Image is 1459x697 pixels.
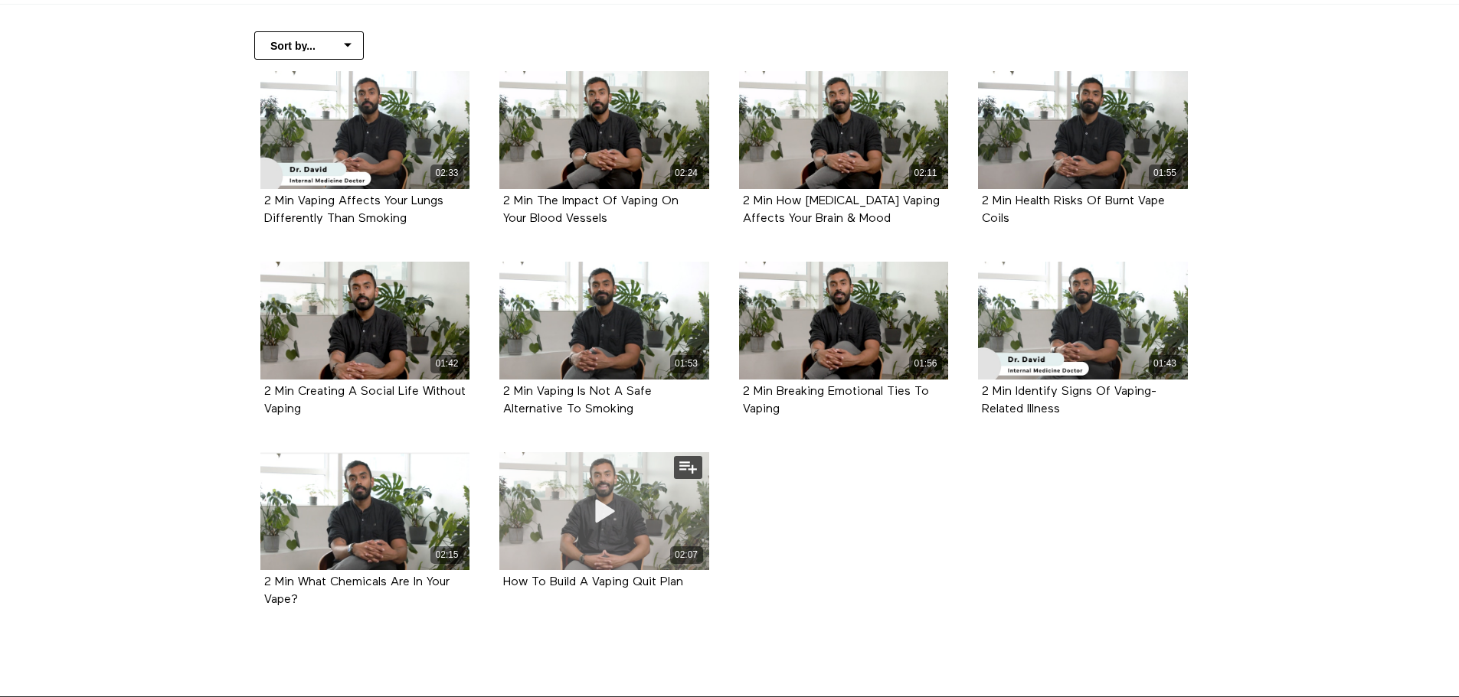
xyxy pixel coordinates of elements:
[499,452,709,570] a: How To Build A Vaping Quit Plan 02:07
[982,195,1165,225] strong: 2 Min Health Risks Of Burnt Vape Coils
[743,386,929,415] a: 2 Min Breaking Emotional Ties To Vaping
[499,262,709,379] a: 2 Min Vaping Is Not A Safe Alternative To Smoking 01:53
[982,195,1165,224] a: 2 Min Health Risks Of Burnt Vape Coils
[430,546,463,564] div: 02:15
[978,71,1188,189] a: 2 Min Health Risks Of Burnt Vape Coils 01:55
[743,386,929,415] strong: 2 Min Breaking Emotional Ties To Vaping
[1149,164,1182,182] div: 01:55
[503,386,652,415] strong: 2 Min Vaping Is Not A Safe Alternative To Smoking
[503,576,683,588] a: How To Build A Vaping Quit Plan
[743,195,940,225] strong: 2 Min How Nicotine Vaping Affects Your Brain & Mood
[503,386,652,415] a: 2 Min Vaping Is Not A Safe Alternative To Smoking
[264,386,466,415] a: 2 Min Creating A Social Life Without Vaping
[503,576,683,588] strong: How To Build A Vaping Quit Plan
[264,576,450,605] a: 2 Min What Chemicals Are In Your Vape?
[982,386,1156,415] strong: 2 Min Identify Signs Of Vaping-Related Illness
[430,355,463,373] div: 01:42
[260,452,470,570] a: 2 Min What Chemicals Are In Your Vape? 02:15
[674,456,702,479] button: Add to my list
[260,71,470,189] a: 2 Min Vaping Affects Your Lungs Differently Than Smoking 02:33
[503,195,679,224] a: 2 Min The Impact Of Vaping On Your Blood Vessels
[670,355,703,373] div: 01:53
[264,386,466,415] strong: 2 Min Creating A Social Life Without Vaping
[264,195,443,224] a: 2 Min Vaping Affects Your Lungs Differently Than Smoking
[264,195,443,225] strong: 2 Min Vaping Affects Your Lungs Differently Than Smoking
[260,262,470,379] a: 2 Min Creating A Social Life Without Vaping 01:42
[739,71,949,189] a: 2 Min How Nicotine Vaping Affects Your Brain & Mood 02:11
[743,195,940,224] a: 2 Min How [MEDICAL_DATA] Vaping Affects Your Brain & Mood
[430,164,463,182] div: 02:33
[978,262,1188,379] a: 2 Min Identify Signs Of Vaping-Related Illness 01:43
[670,164,703,182] div: 02:24
[503,195,679,225] strong: 2 Min The Impact Of Vaping On Your Blood Vessels
[982,386,1156,415] a: 2 Min Identify Signs Of Vaping-Related Illness
[499,71,709,189] a: 2 Min The Impact Of Vaping On Your Blood Vessels 02:24
[1149,355,1182,373] div: 01:43
[670,546,703,564] div: 02:07
[909,355,942,373] div: 01:56
[739,262,949,379] a: 2 Min Breaking Emotional Ties To Vaping 01:56
[909,164,942,182] div: 02:11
